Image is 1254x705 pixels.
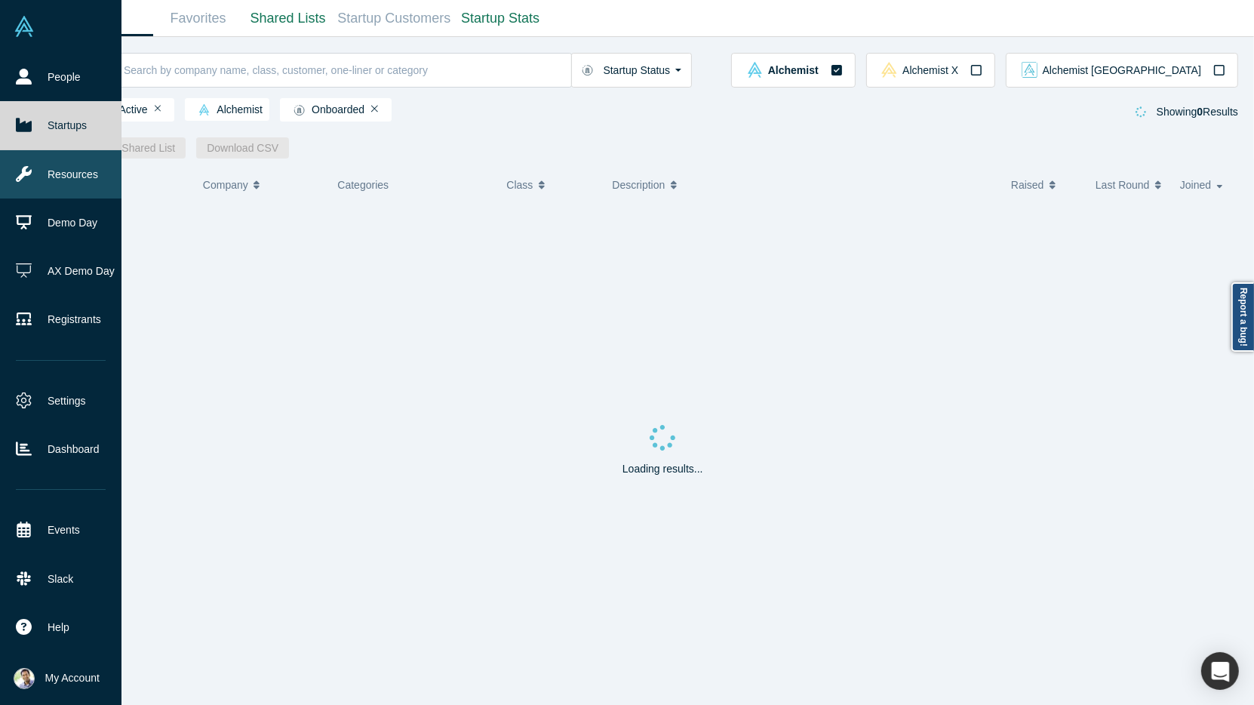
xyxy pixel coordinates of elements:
[153,1,243,36] a: Favorites
[14,16,35,37] img: Alchemist Vault Logo
[122,52,571,88] input: Search by company name, class, customer, one-liner or category
[747,62,763,78] img: alchemist Vault Logo
[14,668,100,689] button: My Account
[506,169,589,201] button: Class
[1180,169,1228,201] button: Joined
[1043,65,1201,75] span: Alchemist [GEOGRAPHIC_DATA]
[294,104,305,116] img: Startup status
[881,62,897,78] img: alchemistx Vault Logo
[1231,282,1254,352] a: Report a bug!
[571,53,693,88] button: Startup Status
[287,104,364,116] span: Onboarded
[1011,169,1080,201] button: Raised
[48,620,69,636] span: Help
[203,169,314,201] button: Company
[506,169,533,201] span: Class
[1096,169,1164,201] button: Last Round
[14,668,35,689] img: Ravi Belani's Account
[45,670,100,686] span: My Account
[192,104,263,116] span: Alchemist
[1197,106,1203,118] strong: 0
[1022,62,1037,78] img: alchemist_aj Vault Logo
[333,1,456,36] a: Startup Customers
[1011,169,1044,201] span: Raised
[582,64,593,76] img: Startup status
[88,137,186,159] button: New Shared List
[337,179,389,191] span: Categories
[622,461,703,477] p: Loading results...
[612,169,665,201] span: Description
[731,53,855,88] button: alchemist Vault LogoAlchemist
[1096,169,1150,201] span: Last Round
[243,1,333,36] a: Shared Lists
[768,65,819,75] span: Alchemist
[196,137,289,159] button: Download CSV
[94,104,148,116] span: Active
[902,65,958,75] span: Alchemist X
[198,104,210,115] img: alchemist Vault Logo
[1157,106,1238,118] span: Showing Results
[371,103,378,114] button: Remove Filter
[612,169,995,201] button: Description
[203,169,248,201] span: Company
[866,53,995,88] button: alchemistx Vault LogoAlchemist X
[1006,53,1238,88] button: alchemist_aj Vault LogoAlchemist [GEOGRAPHIC_DATA]
[456,1,546,36] a: Startup Stats
[1180,169,1211,201] span: Joined
[155,103,161,114] button: Remove Filter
